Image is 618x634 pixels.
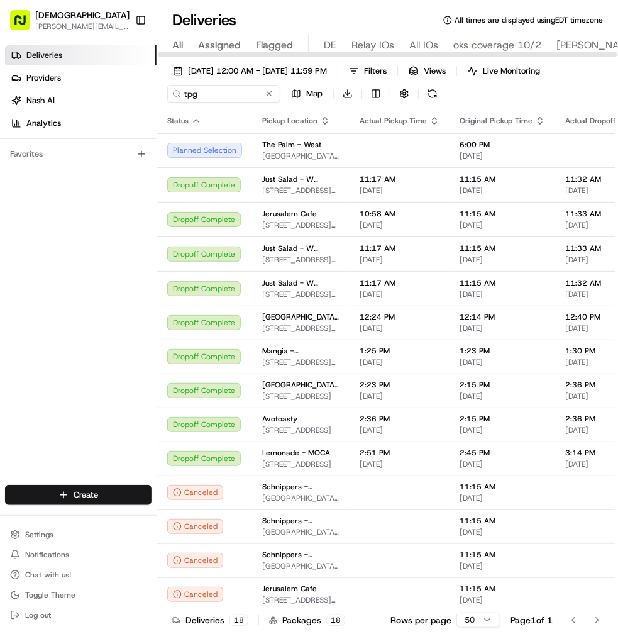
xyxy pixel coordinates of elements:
[25,570,71,580] span: Chat with us!
[453,38,541,53] span: oks coverage 10/2
[360,116,427,126] span: Actual Pickup Time
[460,459,545,469] span: [DATE]
[167,519,223,534] button: Canceled
[43,120,206,132] div: Start new chat
[262,561,339,571] span: [GEOGRAPHIC_DATA], [STREET_ADDRESS][US_STATE]
[390,614,451,626] p: Rows per page
[360,186,439,196] span: [DATE]
[360,346,439,356] span: 1:25 PM
[5,91,157,111] a: Nash AI
[262,278,339,288] span: Just Salad - W [GEOGRAPHIC_DATA]
[360,414,439,424] span: 2:36 PM
[351,38,394,53] span: Relay IOs
[5,45,157,65] a: Deliveries
[360,391,439,401] span: [DATE]
[424,85,441,103] button: Refresh
[35,9,130,21] button: [DEMOGRAPHIC_DATA]
[360,278,439,288] span: 11:17 AM
[106,183,116,193] div: 💻
[262,255,339,265] span: [STREET_ADDRESS][US_STATE]
[214,123,229,138] button: Start new chat
[229,615,248,626] div: 18
[360,243,439,253] span: 11:17 AM
[35,21,130,31] span: [PERSON_NAME][EMAIL_ADDRESS][DOMAIN_NAME]
[460,550,545,560] span: 11:15 AM
[13,183,23,193] div: 📗
[262,425,339,435] span: [STREET_ADDRESS]
[5,526,152,543] button: Settings
[360,312,439,322] span: 12:24 PM
[285,85,328,103] button: Map
[306,88,323,99] span: Map
[460,220,545,230] span: [DATE]
[360,209,439,219] span: 10:58 AM
[26,50,62,61] span: Deliveries
[262,289,339,299] span: [STREET_ADDRESS][US_STATE]
[460,186,545,196] span: [DATE]
[460,595,545,605] span: [DATE]
[262,174,339,184] span: Just Salad - W [GEOGRAPHIC_DATA]
[262,151,339,161] span: [GEOGRAPHIC_DATA], [GEOGRAPHIC_DATA], [STREET_ADDRESS][US_STATE]
[409,38,438,53] span: All IOs
[262,414,297,424] span: Avotoasty
[460,425,545,435] span: [DATE]
[510,614,553,626] div: Page 1 of 1
[5,586,152,604] button: Toggle Theme
[25,530,53,540] span: Settings
[8,177,101,199] a: 📗Knowledge Base
[326,615,345,626] div: 18
[360,289,439,299] span: [DATE]
[262,380,339,390] span: [GEOGRAPHIC_DATA] Cantina
[360,323,439,333] span: [DATE]
[25,182,96,194] span: Knowledge Base
[460,278,545,288] span: 11:15 AM
[25,550,69,560] span: Notifications
[25,590,75,600] span: Toggle Theme
[26,72,61,84] span: Providers
[360,357,439,367] span: [DATE]
[167,553,223,568] button: Canceled
[460,527,545,537] span: [DATE]
[262,346,339,356] span: Mangia - [GEOGRAPHIC_DATA]
[262,116,317,126] span: Pickup Location
[460,584,545,594] span: 11:15 AM
[256,38,293,53] span: Flagged
[262,391,339,401] span: [STREET_ADDRESS]
[43,132,159,142] div: We're available if you need us!
[343,62,392,80] button: Filters
[5,113,157,133] a: Analytics
[360,220,439,230] span: [DATE]
[262,493,339,503] span: [GEOGRAPHIC_DATA], [STREET_ADDRESS][US_STATE]
[360,380,439,390] span: 2:23 PM
[262,186,339,196] span: [STREET_ADDRESS][US_STATE]
[101,177,207,199] a: 💻API Documentation
[360,448,439,458] span: 2:51 PM
[262,459,339,469] span: [STREET_ADDRESS]
[460,380,545,390] span: 2:15 PM
[262,312,339,322] span: [GEOGRAPHIC_DATA] Kitchen - [GEOGRAPHIC_DATA]
[5,566,152,584] button: Chat with us!
[460,243,545,253] span: 11:15 AM
[33,81,207,94] input: Clear
[460,312,545,322] span: 12:14 PM
[460,289,545,299] span: [DATE]
[462,62,546,80] button: Live Monitoring
[460,151,545,161] span: [DATE]
[262,220,339,230] span: [STREET_ADDRESS][US_STATE]
[403,62,451,80] button: Views
[89,212,152,222] a: Powered byPylon
[167,485,223,500] button: Canceled
[262,550,339,560] span: Schnippers - [GEOGRAPHIC_DATA]
[167,587,223,602] button: Canceled
[172,38,183,53] span: All
[360,255,439,265] span: [DATE]
[172,614,248,626] div: Deliveries
[5,5,130,35] button: [DEMOGRAPHIC_DATA][PERSON_NAME][EMAIL_ADDRESS][DOMAIN_NAME]
[74,489,98,501] span: Create
[25,610,51,620] span: Log out
[364,65,387,77] span: Filters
